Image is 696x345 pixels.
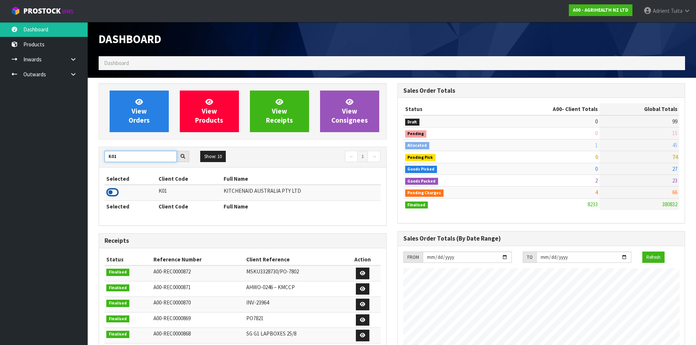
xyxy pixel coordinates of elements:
[153,315,191,322] span: A00-REC0000869
[266,97,293,125] span: View Receipts
[672,153,677,160] span: 74
[152,254,244,265] th: Reference Number
[110,91,169,132] a: ViewOrders
[104,254,152,265] th: Status
[153,268,191,275] span: A00-REC0000872
[246,330,296,337] span: SG G1 LAPBOXES 25/8
[403,87,680,94] h3: Sales Order Totals
[331,97,368,125] span: View Consignees
[672,189,677,196] span: 66
[600,103,679,115] th: Global Totals
[23,6,61,16] span: ProStock
[246,299,269,306] span: INV-23964
[662,201,677,208] span: 380832
[222,200,381,212] th: Full Name
[320,91,379,132] a: ViewConsignees
[244,254,345,265] th: Client Reference
[494,103,600,115] th: - Client Totals
[104,151,177,162] input: Search clients
[368,151,380,162] a: →
[157,173,222,185] th: Client Code
[129,97,150,125] span: View Orders
[357,151,368,162] a: 1
[345,151,358,162] a: ←
[653,7,670,14] span: Adrient
[246,268,299,275] span: MSKU3328730/PO-7802
[106,269,129,276] span: Finalised
[104,200,157,212] th: Selected
[11,6,20,15] img: cube-alt.png
[595,189,598,196] span: 4
[595,130,598,137] span: 0
[180,91,239,132] a: ViewProducts
[200,151,226,162] button: Show: 10
[104,237,381,244] h3: Receipts
[672,177,677,184] span: 23
[405,178,438,185] span: Goods Packed
[99,32,161,46] span: Dashboard
[222,185,381,200] td: KITCHENAID AUSTRALIA PTY LTD
[595,142,598,149] span: 1
[104,60,129,66] span: Dashboard
[248,151,381,164] nav: Page navigation
[573,7,628,13] strong: A00 - AGRIHEALTH NZ LTD
[195,97,223,125] span: View Products
[106,315,129,323] span: Finalised
[250,91,309,132] a: ViewReceipts
[672,130,677,137] span: 15
[345,254,380,265] th: Action
[595,153,598,160] span: 0
[595,177,598,184] span: 2
[553,106,562,112] span: A00
[672,165,677,172] span: 27
[153,284,191,291] span: A00-REC0000871
[157,185,222,200] td: K01
[587,201,598,208] span: 8233
[106,331,129,338] span: Finalised
[157,200,222,212] th: Client Code
[405,142,430,149] span: Allocated
[405,202,428,209] span: Finalised
[62,8,73,15] small: WMS
[106,284,129,292] span: Finalised
[403,103,495,115] th: Status
[569,4,632,16] a: A00 - AGRIHEALTH NZ LTD
[106,300,129,307] span: Finalised
[104,173,157,185] th: Selected
[405,154,436,161] span: Pending Pick
[405,166,437,173] span: Goods Picked
[405,119,420,126] span: Draft
[405,189,444,197] span: Pending Charges
[246,284,295,291] span: AHWO-0246 – KMCCP
[222,173,381,185] th: Full Name
[405,130,427,138] span: Pending
[246,315,263,322] span: PO7821
[153,330,191,337] span: A00-REC0000868
[672,142,677,149] span: 45
[595,165,598,172] span: 0
[153,299,191,306] span: A00-REC0000870
[403,252,423,263] div: FROM
[672,118,677,125] span: 99
[642,252,665,263] button: Refresh
[403,235,680,242] h3: Sales Order Totals (By Date Range)
[671,7,682,14] span: Tuita
[595,118,598,125] span: 0
[523,252,536,263] div: TO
